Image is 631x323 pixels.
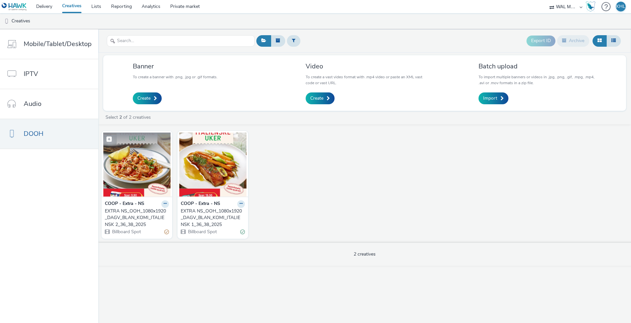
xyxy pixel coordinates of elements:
[103,133,171,197] img: EXTRA NS_OOH_1080x1920_DAGV_BLAN_KOMI_ITALIENSK 2_36_38_2025 visual
[105,114,153,120] a: Select of 2 creatives
[137,95,151,102] span: Create
[107,35,255,47] input: Search...
[306,62,424,71] h3: Video
[181,208,245,228] a: EXTRA NS_OOH_1080x1920_DAGV_BLAN_KOMI_ITALIENSK 1_36_38_2025
[164,229,169,236] div: Partially valid
[586,1,598,12] a: Hawk Academy
[586,1,596,12] img: Hawk Academy
[479,62,596,71] h3: Batch upload
[606,35,621,46] button: Table
[111,229,141,235] span: Billboard Spot
[24,129,43,138] span: DOOH
[105,200,144,208] strong: COOP - Extra - NS
[105,208,166,228] div: EXTRA NS_OOH_1080x1920_DAGV_BLAN_KOMI_ITALIENSK 2_36_38_2025
[181,208,242,228] div: EXTRA NS_OOH_1080x1920_DAGV_BLAN_KOMI_ITALIENSK 1_36_38_2025
[133,74,218,80] p: To create a banner with .png, .jpg or .gif formats.
[181,200,220,208] strong: COOP - Extra - NS
[105,208,169,228] a: EXTRA NS_OOH_1080x1920_DAGV_BLAN_KOMI_ITALIENSK 2_36_38_2025
[24,69,38,79] span: IPTV
[240,229,245,236] div: Valid
[310,95,323,102] span: Create
[187,229,217,235] span: Billboard Spot
[479,92,508,104] a: Import
[24,39,92,49] span: Mobile/Tablet/Desktop
[616,2,625,12] div: KHL
[557,35,589,46] button: Archive
[306,92,335,104] a: Create
[526,36,555,46] button: Export ID
[133,92,162,104] a: Create
[179,133,246,197] img: EXTRA NS_OOH_1080x1920_DAGV_BLAN_KOMI_ITALIENSK 1_36_38_2025 visual
[133,62,218,71] h3: Banner
[306,74,424,86] p: To create a vast video format with .mp4 video or paste an XML vast code or vast URL.
[24,99,41,109] span: Audio
[2,3,27,11] img: undefined Logo
[119,114,122,120] strong: 2
[354,251,376,257] span: 2 creatives
[479,74,596,86] p: To import multiple banners or videos in .jpg, .png, .gif, .mpg, .mp4, .avi or .mov formats in a z...
[483,95,497,102] span: Import
[593,35,607,46] button: Grid
[3,18,10,25] img: dooh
